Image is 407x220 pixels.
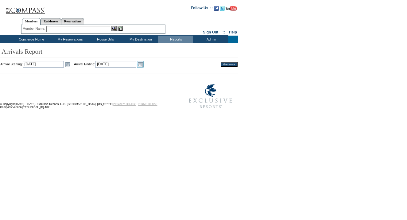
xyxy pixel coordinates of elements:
[226,6,237,11] img: Subscribe to our YouTube Channel
[183,81,238,112] img: Exclusive Resorts
[122,36,158,43] td: My Destination
[220,6,225,11] img: Follow us on Twitter
[118,26,123,31] img: Reservations
[22,18,41,25] a: Members
[203,30,218,34] a: Sign Out
[113,102,136,106] a: PRIVACY POLICY
[191,5,213,13] td: Follow Us ::
[0,61,212,68] td: Arrival Starting: Arrival Ending:
[223,30,225,34] span: ::
[10,36,52,43] td: Concierge Home
[61,18,84,25] a: Reservations
[220,8,225,11] a: Follow us on Twitter
[64,61,71,68] a: Open the calendar popup.
[41,18,61,25] a: Residences
[221,62,238,67] input: Generate
[158,36,193,43] td: Reports
[137,61,144,68] a: Open the calendar popup.
[5,2,45,14] img: Compass Home
[111,26,117,31] img: View
[23,26,46,31] div: Member Name:
[214,6,219,11] img: Become our fan on Facebook
[52,36,87,43] td: My Reservations
[226,8,237,11] a: Subscribe to our YouTube Channel
[229,30,237,34] a: Help
[214,8,219,11] a: Become our fan on Facebook
[87,36,122,43] td: House Bills
[138,102,157,106] a: TERMS OF USE
[193,36,228,43] td: Admin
